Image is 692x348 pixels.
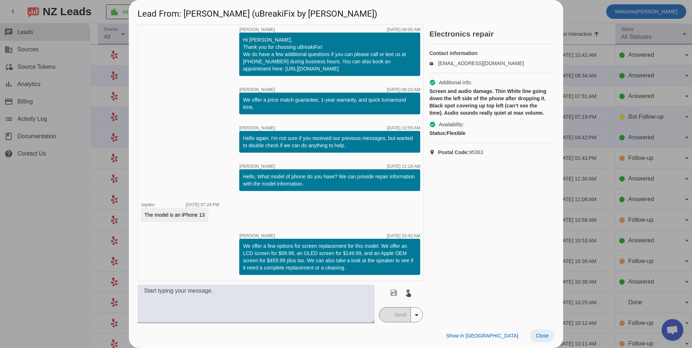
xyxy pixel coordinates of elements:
div: [DATE] 11:18:AM [387,164,420,169]
button: Show in [GEOGRAPHIC_DATA] [440,329,524,342]
span: 95363 [438,149,483,156]
span: [PERSON_NAME] [239,164,275,169]
h4: Contact information [429,50,552,57]
div: We offer a price match guarantee, 1-year warranty, and quick turnaround time.​ [243,96,417,111]
div: [DATE] 07:24:PM [186,203,219,207]
mat-icon: arrow_drop_down [412,311,421,319]
div: Hi [PERSON_NAME], Thank you for choosing uBreakiFix! We do have a few additional questions if you... [243,36,417,72]
div: [DATE] 10:55:AM [387,126,420,130]
strong: Status: [429,130,446,136]
div: [DATE] 08:10:AM [387,88,420,92]
span: [PERSON_NAME] [239,88,275,92]
span: [PERSON_NAME] [239,126,275,130]
div: Hello, What model of phone do you have? We can provide repair information with the model informat... [243,173,417,187]
button: Close [530,329,554,342]
h2: Electronics repair [429,30,554,38]
span: [PERSON_NAME] [239,27,275,32]
mat-icon: check_circle [429,79,436,86]
mat-icon: check_circle [429,121,436,128]
div: [DATE] 08:05:AM [387,27,420,32]
div: Screen and audio damage. Thin White line going down the left side of the phone after dropping it.... [429,88,552,116]
mat-icon: location_on [429,149,438,155]
div: Flexible [429,130,552,137]
strong: Postal Code: [438,149,469,155]
mat-icon: touch_app [404,288,413,297]
span: Jayden [141,202,155,207]
span: [PERSON_NAME] [239,234,275,238]
div: Hello again. I'm not sure if you received our previous messages, but wanted to double check if we... [243,135,417,149]
span: Show in [GEOGRAPHIC_DATA] [446,333,518,339]
div: [DATE] 10:42:AM [387,234,420,238]
mat-icon: email [429,61,438,65]
span: Close [536,333,549,339]
div: We offer a few options for screen replacement for this model. We offer an LCD screen for $99.99, ... [243,242,417,271]
a: [EMAIL_ADDRESS][DOMAIN_NAME] [438,60,524,66]
div: The model is an iPhone 13 [144,211,205,218]
span: Additional info: [439,79,472,86]
span: Availability: [439,121,464,128]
